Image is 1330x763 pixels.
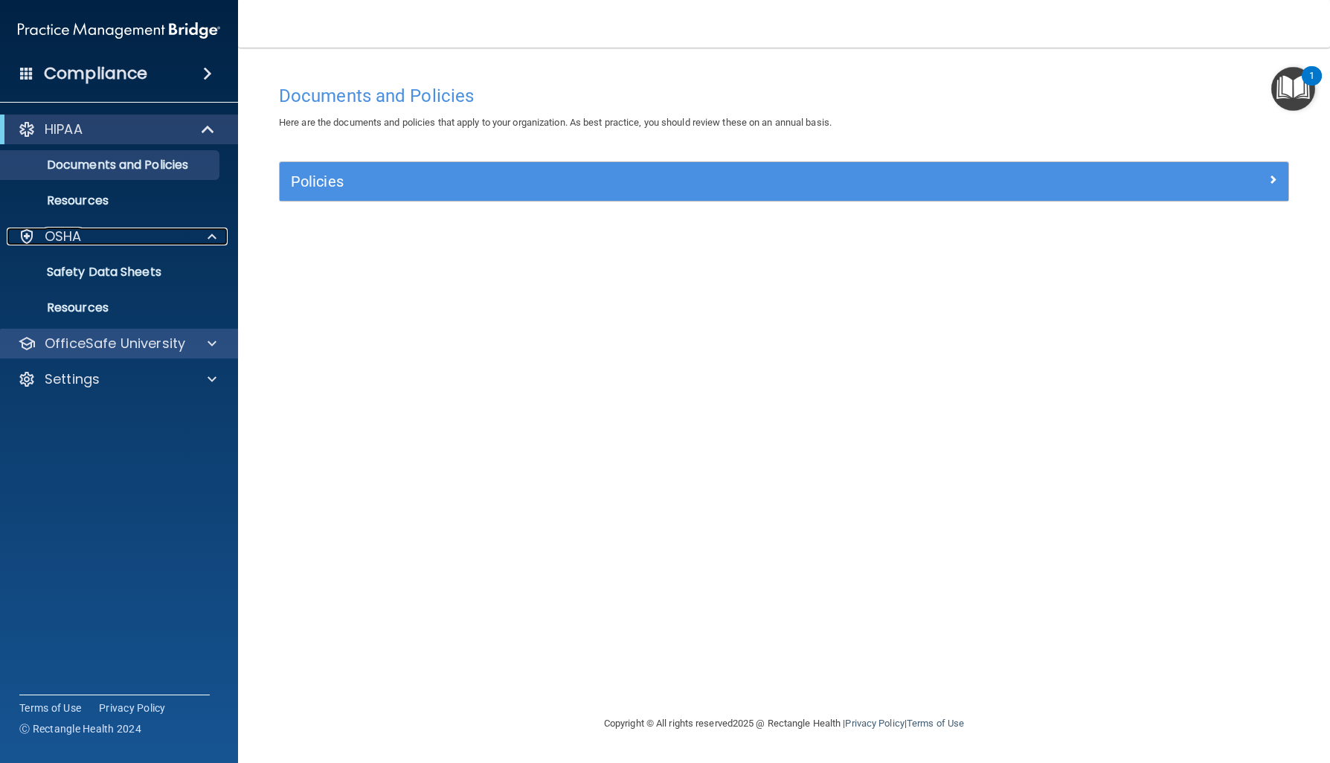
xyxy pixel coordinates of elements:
p: Settings [45,370,100,388]
p: Resources [10,193,213,208]
a: OfficeSafe University [18,335,216,352]
p: Safety Data Sheets [10,265,213,280]
h4: Compliance [44,63,147,84]
p: HIPAA [45,120,83,138]
button: Open Resource Center, 1 new notification [1271,67,1315,111]
a: OSHA [18,228,216,245]
p: Resources [10,300,213,315]
a: Settings [18,370,216,388]
a: Policies [291,170,1277,193]
span: Here are the documents and policies that apply to your organization. As best practice, you should... [279,117,832,128]
iframe: Drift Widget Chat Controller [1073,657,1312,717]
a: Terms of Use [907,718,964,729]
div: Copyright © All rights reserved 2025 @ Rectangle Health | | [513,700,1056,747]
div: 1 [1309,76,1314,95]
p: OSHA [45,228,82,245]
p: Documents and Policies [10,158,213,173]
a: HIPAA [18,120,216,138]
a: Privacy Policy [845,718,904,729]
span: Ⓒ Rectangle Health 2024 [19,721,141,736]
p: OfficeSafe University [45,335,185,352]
h4: Documents and Policies [279,86,1289,106]
img: PMB logo [18,16,220,45]
a: Terms of Use [19,701,81,715]
h5: Policies [291,173,1025,190]
a: Privacy Policy [99,701,166,715]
